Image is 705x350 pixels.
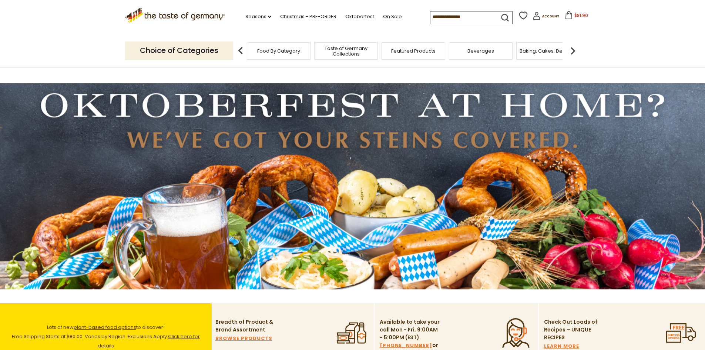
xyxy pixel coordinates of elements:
a: Food By Category [257,48,300,54]
img: previous arrow [233,43,248,58]
img: next arrow [565,43,580,58]
p: Breadth of Product & Brand Assortment [215,318,276,334]
a: On Sale [383,13,402,21]
button: $81.90 [561,11,592,22]
p: Choice of Categories [125,41,233,60]
a: plant-based food options [74,324,136,331]
p: Check Out Loads of Recipes – UNIQUE RECIPES [544,318,598,341]
a: Featured Products [391,48,436,54]
a: Taste of Germany Collections [316,46,376,57]
a: Account [533,12,559,23]
a: BROWSE PRODUCTS [215,334,272,343]
a: Oktoberfest [345,13,374,21]
a: [PHONE_NUMBER] [380,341,432,350]
span: Lots of new to discover! Free Shipping Starts at $80.00. Varies by Region. Exclusions Apply. [12,324,200,349]
a: Beverages [467,48,494,54]
span: Account [542,14,559,19]
a: Christmas - PRE-ORDER [280,13,336,21]
span: $81.90 [574,12,588,19]
a: Seasons [245,13,271,21]
a: Baking, Cakes, Desserts [520,48,577,54]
